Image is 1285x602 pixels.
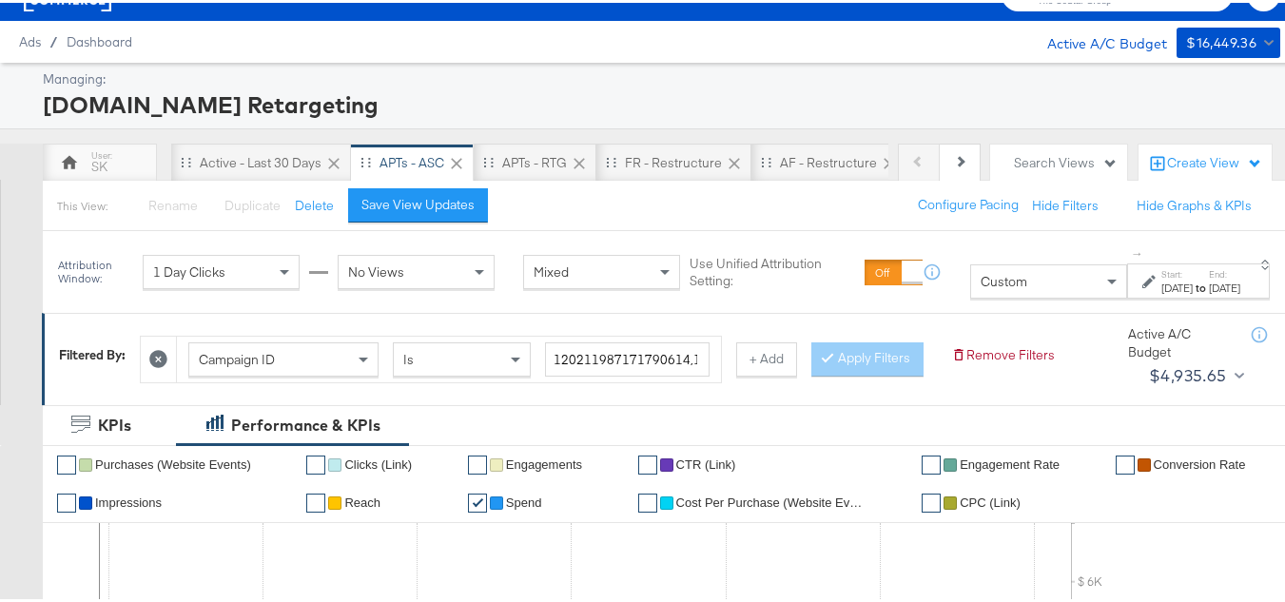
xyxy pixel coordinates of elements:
div: Create View [1167,151,1262,170]
span: Spend [506,493,542,507]
span: Is [403,348,414,365]
span: Clicks (Link) [344,455,412,469]
div: APTs - ASC [380,151,444,169]
div: Search Views [1014,151,1118,169]
div: Filtered By: [59,343,126,361]
a: ✔ [922,491,941,510]
div: Save View Updates [361,193,475,211]
div: Drag to reorder tab [360,154,371,165]
div: Attribution Window: [57,256,133,282]
div: Drag to reorder tab [606,154,616,165]
div: Drag to reorder tab [761,154,771,165]
div: AF - Restructure [780,151,877,169]
button: Remove Filters [951,343,1055,361]
label: Use Unified Attribution Setting: [690,252,857,287]
span: 1 Day Clicks [153,261,225,278]
a: ✔ [922,453,941,472]
a: Dashboard [67,31,132,47]
button: Hide Graphs & KPIs [1137,194,1252,212]
div: [DATE] [1161,278,1193,293]
a: ✔ [1116,453,1135,472]
button: + Add [736,340,797,374]
span: Reach [344,493,380,507]
div: FR - Restructure [625,151,722,169]
div: APTs - RTG [502,151,567,169]
span: Campaign ID [199,348,275,365]
a: ✔ [638,453,657,472]
span: Mixed [534,261,569,278]
strong: to [1193,278,1209,292]
span: Impressions [95,493,162,507]
div: Drag to reorder tab [483,154,494,165]
div: [DOMAIN_NAME] Retargeting [43,86,1275,118]
a: ✔ [57,491,76,510]
a: ✔ [306,491,325,510]
span: Ads [19,31,41,47]
button: Delete [295,194,334,212]
input: Enter a search term [545,340,710,375]
div: $16,449.36 [1186,29,1256,52]
span: Purchases (Website Events) [95,455,251,469]
a: ✔ [638,491,657,510]
div: [DATE] [1209,278,1240,293]
div: This View: [57,196,107,211]
div: SK [91,155,107,173]
div: Active A/C Budget [1128,322,1233,358]
label: Start: [1161,265,1193,278]
span: Rename [148,194,198,211]
button: $16,449.36 [1177,25,1280,55]
label: End: [1209,265,1240,278]
span: Conversion Rate [1154,455,1246,469]
div: $4,935.65 [1149,359,1227,387]
div: KPIs [98,412,131,434]
span: CTR (Link) [676,455,736,469]
button: Configure Pacing [905,185,1032,220]
a: ✔ [306,453,325,472]
span: Engagement Rate [960,455,1060,469]
span: Engagements [506,455,582,469]
span: CPC (Link) [960,493,1021,507]
span: / [41,31,67,47]
a: ✔ [57,453,76,472]
span: Cost Per Purchase (Website Events) [676,493,866,507]
div: Managing: [43,68,1275,86]
div: Active - Last 30 Days [200,151,321,169]
div: Performance & KPIs [231,412,380,434]
span: No Views [348,261,404,278]
span: ↑ [1129,248,1147,255]
div: Drag to reorder tab [181,154,191,165]
span: Custom [981,270,1027,287]
button: Save View Updates [348,185,488,220]
a: ✔ [468,453,487,472]
span: Duplicate [224,194,281,211]
a: ✔ [468,491,487,510]
button: Hide Filters [1032,194,1099,212]
button: $4,935.65 [1141,358,1248,388]
div: Active A/C Budget [1027,25,1167,53]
